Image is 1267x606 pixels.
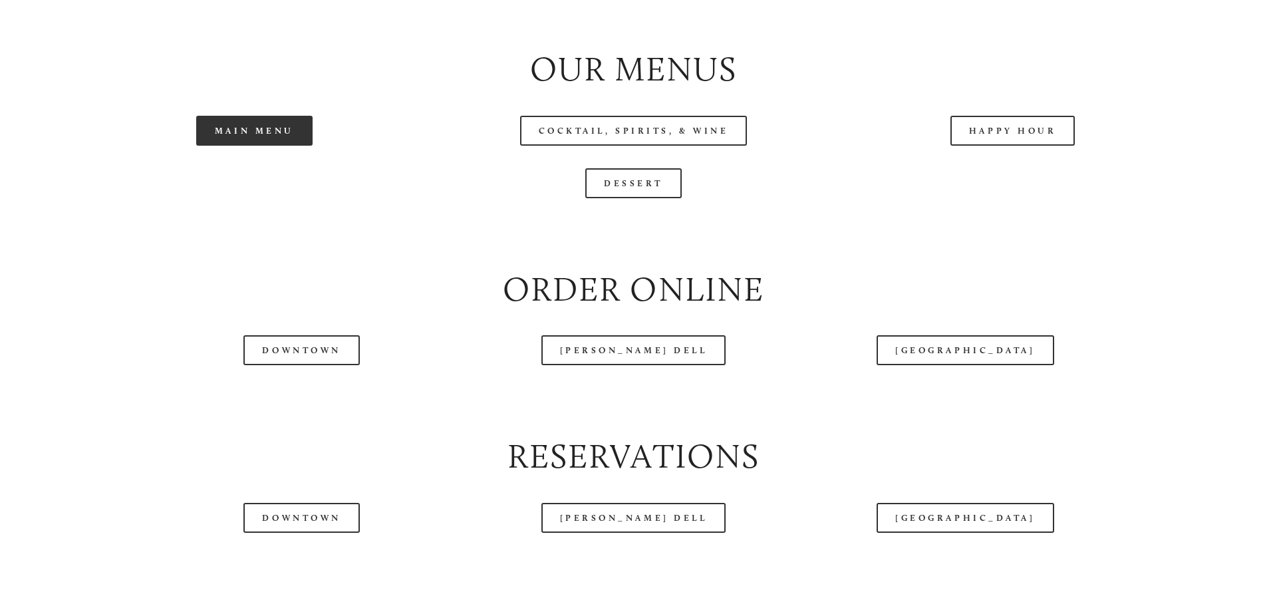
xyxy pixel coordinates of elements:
[520,116,748,146] a: Cocktail, Spirits, & Wine
[877,503,1054,533] a: [GEOGRAPHIC_DATA]
[243,335,359,365] a: Downtown
[243,503,359,533] a: Downtown
[196,116,313,146] a: Main Menu
[877,335,1054,365] a: [GEOGRAPHIC_DATA]
[541,503,726,533] a: [PERSON_NAME] Dell
[76,433,1191,480] h2: Reservations
[76,266,1191,313] h2: Order Online
[950,116,1075,146] a: Happy Hour
[585,168,682,198] a: Dessert
[541,335,726,365] a: [PERSON_NAME] Dell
